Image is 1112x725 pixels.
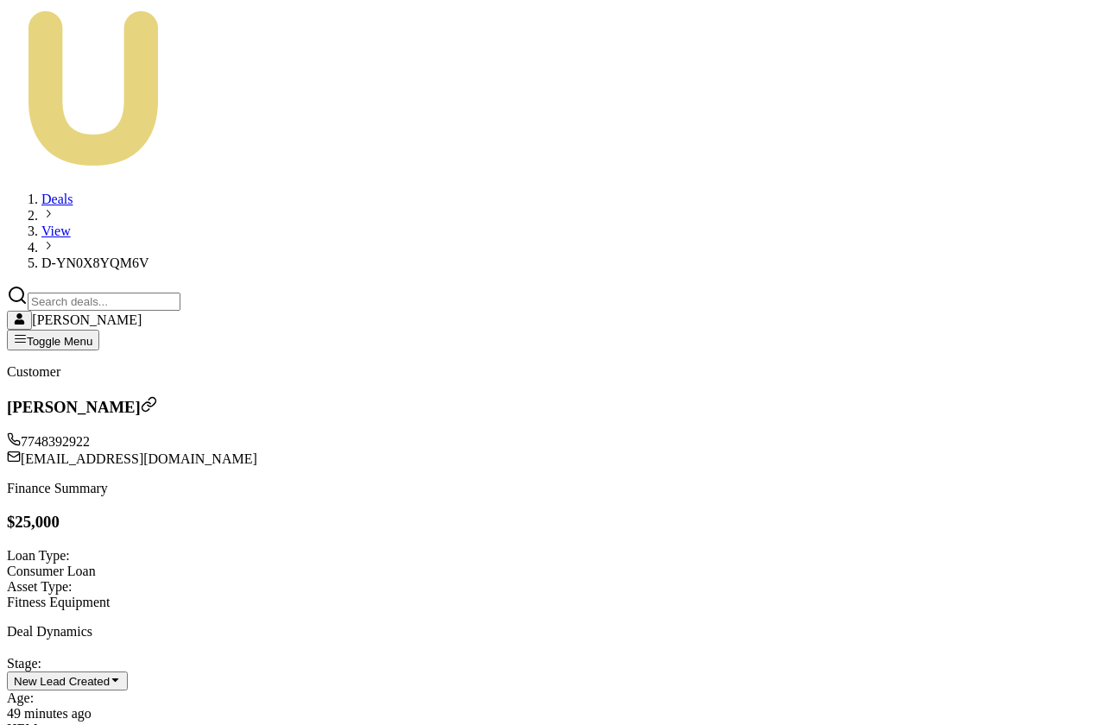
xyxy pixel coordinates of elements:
[7,481,1105,496] p: Finance Summary
[41,255,148,270] span: D-YN0X8YQM6V
[7,192,1105,271] nav: breadcrumb
[7,671,128,690] button: New Lead Created
[7,564,1105,579] div: Consumer Loan
[7,690,1105,706] div: Age:
[41,224,71,238] a: View
[7,706,1105,722] div: 49 minutes ago
[7,624,1105,640] p: Deal Dynamics
[7,548,1105,564] div: Loan Type:
[27,335,92,348] span: Toggle Menu
[41,192,73,206] a: Deals
[7,513,1105,532] h3: $25,000
[7,432,1105,450] div: 7748392922
[7,595,1105,610] div: Fitness Equipment
[7,330,99,350] button: Toggle Menu
[28,293,180,311] input: Search deals
[7,2,180,174] img: Emu Money Test
[7,450,1105,467] div: [EMAIL_ADDRESS][DOMAIN_NAME]
[7,364,1105,380] p: Customer
[32,312,142,327] span: [PERSON_NAME]
[7,656,1105,671] div: Stage:
[7,579,1105,595] div: Asset Type :
[7,396,1105,417] h3: [PERSON_NAME]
